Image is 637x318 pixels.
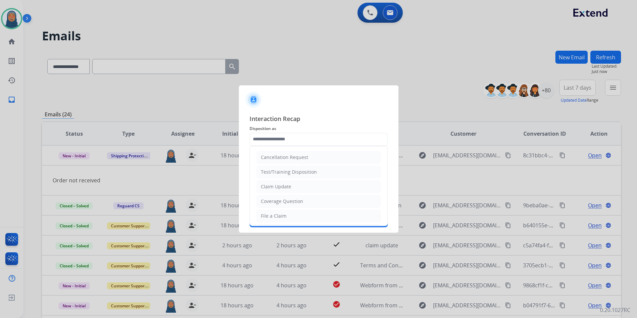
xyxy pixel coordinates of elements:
img: contactIcon [246,92,262,108]
div: Test/Training Disposition [261,169,317,175]
div: Cancellation Request [261,154,308,161]
span: Interaction Recap [250,114,388,125]
div: Coverage Question [261,198,303,205]
div: File a Claim [261,213,287,219]
p: 0.20.1027RC [600,306,630,314]
span: Disposition as [250,125,388,133]
div: Claim Update [261,183,291,190]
